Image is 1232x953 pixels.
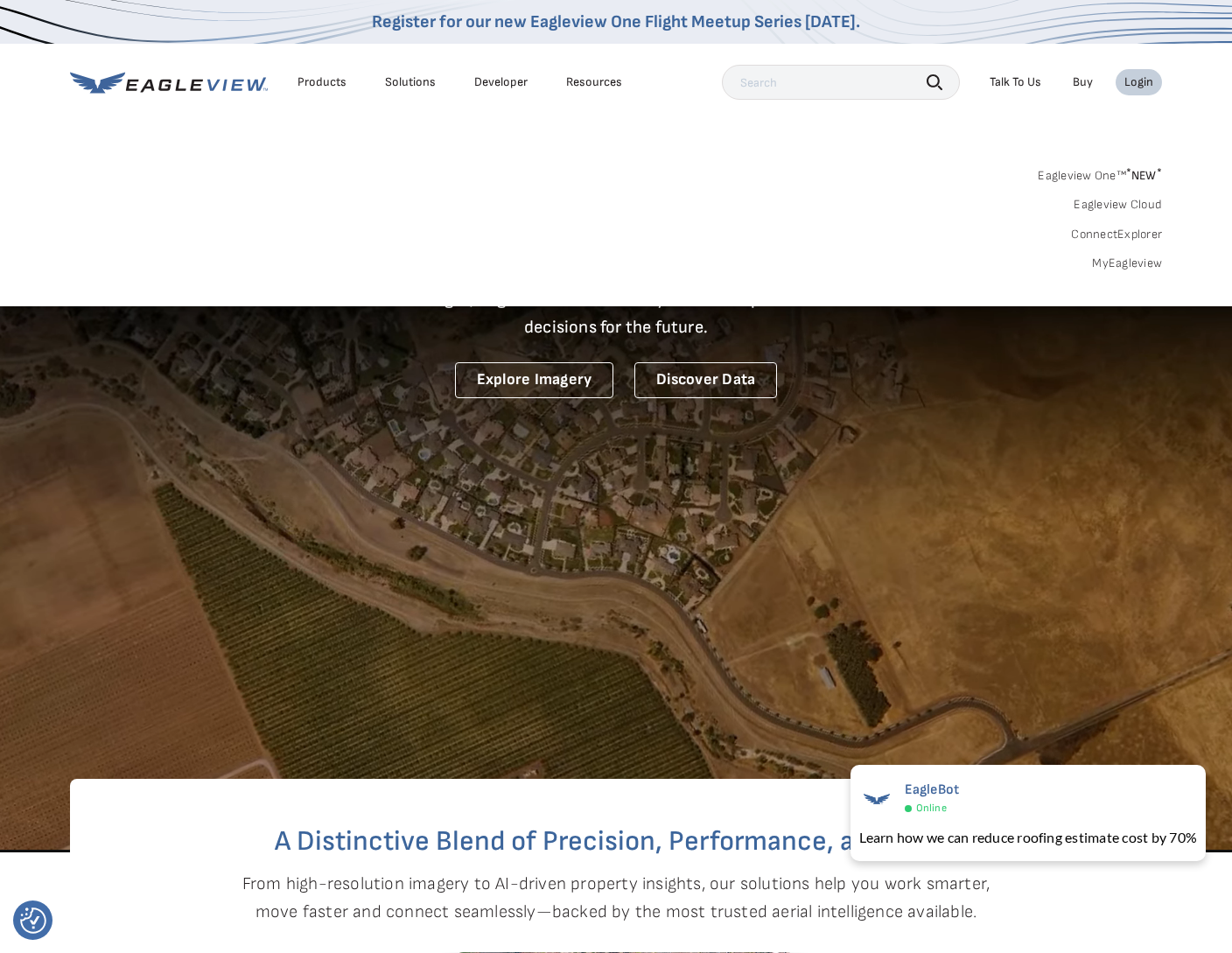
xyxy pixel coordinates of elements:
div: Products [297,74,346,90]
a: Discover Data [634,362,777,398]
a: ConnectExplorer [1071,227,1162,242]
p: From high-resolution imagery to AI-driven property insights, our solutions help you work smarter,... [241,870,990,926]
h2: A Distinctive Blend of Precision, Performance, and Value [140,828,1092,856]
input: Search [722,65,960,100]
button: Consent Preferences [20,907,46,934]
div: Resources [566,74,622,90]
img: Revisit consent button [20,907,46,934]
a: Buy [1073,74,1093,90]
div: Login [1124,74,1153,90]
img: EagleBot [859,781,894,816]
a: MyEagleview [1092,256,1162,271]
a: Eagleview Cloud [1074,197,1162,213]
a: Register for our new Eagleview One Flight Meetup Series [DATE]. [372,11,860,32]
a: Eagleview One™*NEW* [1038,163,1162,183]
div: Solutions [385,74,436,90]
span: Online [916,802,947,815]
div: Learn how we can reduce roofing estimate cost by 70% [859,827,1197,848]
a: Developer [474,74,528,90]
span: NEW [1126,168,1162,183]
div: Talk To Us [990,74,1041,90]
span: EagleBot [905,781,960,798]
a: Explore Imagery [455,362,614,398]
